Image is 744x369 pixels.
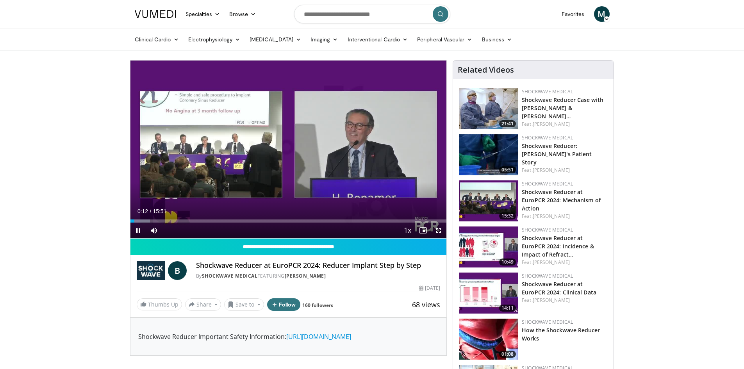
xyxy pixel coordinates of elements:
[459,319,518,360] img: cc4539f4-e6f1-4fdc-8772-8ffb24e61a0b.150x105_q85_crop-smart_upscale.jpg
[522,167,607,174] div: Feat.
[522,234,594,258] a: Shockwave Reducer at EuroPCR 2024: Incidence & Impact of Refract…
[522,134,573,141] a: Shockwave Medical
[400,223,415,238] button: Playback Rate
[459,134,518,175] img: bc9e8206-cb3d-4a08-8187-47bbd8524696.150x105_q85_crop-smart_upscale.jpg
[458,65,514,75] h4: Related Videos
[130,219,447,223] div: Progress Bar
[477,32,517,47] a: Business
[412,32,477,47] a: Peripheral Vascular
[522,188,601,212] a: Shockwave Reducer at EuroPCR 2024: Mechanism of Action
[202,273,258,279] a: Shockwave Medical
[459,226,518,267] a: 10:49
[522,121,607,128] div: Feat.
[196,273,440,280] div: By FEATURING
[522,280,596,296] a: Shockwave Reducer at EuroPCR 2024: Clinical Data
[522,297,607,304] div: Feat.
[533,213,570,219] a: [PERSON_NAME]
[286,332,351,341] a: [URL][DOMAIN_NAME]
[533,297,570,303] a: [PERSON_NAME]
[153,208,166,214] span: 15:51
[137,261,165,280] img: Shockwave Medical
[181,6,225,22] a: Specialties
[522,142,592,166] a: Shockwave Reducer: [PERSON_NAME]'s Patient Story
[459,226,518,267] img: 9bdbde1f-45dc-4f4a-b679-fd8f4185eeea.150x105_q85_crop-smart_upscale.jpg
[522,259,607,266] div: Feat.
[294,5,450,23] input: Search topics, interventions
[196,261,440,270] h4: Shockwave Reducer at EuroPCR 2024: Reducer Implant Step by Step
[499,212,516,219] span: 15:32
[522,88,573,95] a: Shockwave Medical
[168,261,187,280] a: B
[459,319,518,360] a: 01:08
[245,32,306,47] a: [MEDICAL_DATA]
[137,298,182,310] a: Thumbs Up
[499,351,516,358] span: 01:08
[130,61,447,239] video-js: Video Player
[459,88,518,129] img: e2c1aa2e-67d8-4965-a1e9-b38f94d8fcf3.150x105_q85_crop-smart_upscale.jpg
[522,180,573,187] a: Shockwave Medical
[594,6,610,22] a: M
[150,208,152,214] span: /
[431,223,446,238] button: Fullscreen
[184,32,245,47] a: Electrophysiology
[459,180,518,221] img: 193d9da3-42f9-4d17-9eb8-b3722e5421c9.150x105_q85_crop-smart_upscale.jpg
[533,167,570,173] a: [PERSON_NAME]
[459,273,518,314] a: 14:11
[306,32,343,47] a: Imaging
[130,32,184,47] a: Clinical Cardio
[459,273,518,314] img: 27139318-3849-4d9e-b133-034ede35ce2b.150x105_q85_crop-smart_upscale.jpg
[522,213,607,220] div: Feat.
[302,302,333,308] a: 160 followers
[146,223,162,238] button: Mute
[135,10,176,18] img: VuMedi Logo
[522,326,600,342] a: How the Shockwave Reducer Works
[285,273,326,279] a: [PERSON_NAME]
[343,32,413,47] a: Interventional Cardio
[459,88,518,129] a: 21:41
[267,298,301,311] button: Follow
[499,258,516,266] span: 10:49
[185,298,221,311] button: Share
[419,285,440,292] div: [DATE]
[499,166,516,173] span: 05:51
[459,134,518,175] a: 05:51
[224,298,264,311] button: Save to
[522,96,603,120] a: Shockwave Reducer Case with [PERSON_NAME] & [PERSON_NAME]…
[415,223,431,238] button: Enable picture-in-picture mode
[130,223,146,238] button: Pause
[459,180,518,221] a: 15:32
[522,273,573,279] a: Shockwave Medical
[533,121,570,127] a: [PERSON_NAME]
[138,332,351,341] span: Shockwave Reducer Important Safety Information:
[522,226,573,233] a: Shockwave Medical
[522,319,573,325] a: Shockwave Medical
[499,120,516,127] span: 21:41
[137,208,148,214] span: 0:12
[225,6,260,22] a: Browse
[412,300,440,309] span: 68 views
[533,259,570,266] a: [PERSON_NAME]
[499,305,516,312] span: 14:11
[557,6,589,22] a: Favorites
